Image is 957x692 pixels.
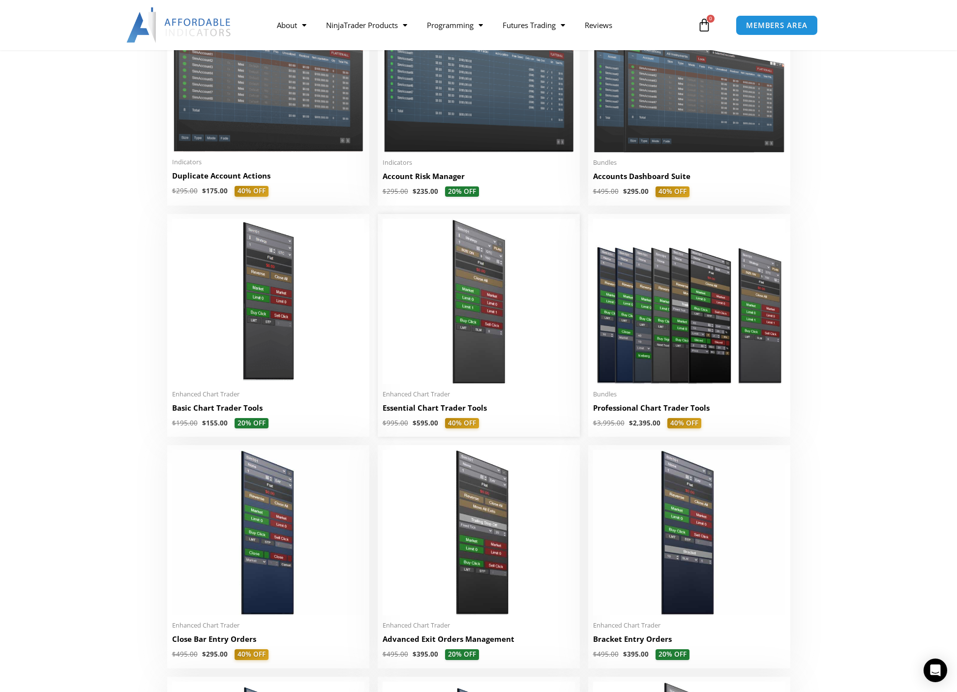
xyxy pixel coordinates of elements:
h2: Basic Chart Trader Tools [172,403,364,413]
a: Account Risk Manager [383,171,575,186]
a: Reviews [575,14,622,36]
a: MEMBERS AREA [736,15,818,35]
a: Duplicate Account Actions [172,171,364,186]
a: Close Bar Entry Orders [172,634,364,649]
bdi: 295.00 [623,187,649,196]
span: 20% OFF [445,186,479,197]
span: $ [629,419,633,427]
bdi: 395.00 [413,650,438,659]
bdi: 3,995.00 [593,419,625,427]
span: 20% OFF [656,649,689,660]
span: Bundles [593,158,785,167]
bdi: 295.00 [383,187,408,196]
span: $ [383,187,387,196]
bdi: 195.00 [172,419,198,427]
h2: Account Risk Manager [383,171,575,181]
img: ProfessionalToolsBundlePage [593,219,785,384]
a: Futures Trading [493,14,575,36]
span: $ [623,650,627,659]
span: 40% OFF [445,418,479,429]
span: $ [172,419,176,427]
bdi: 2,395.00 [629,419,660,427]
span: $ [413,419,417,427]
h2: Advanced Exit Orders Management [383,634,575,644]
span: Indicators [172,158,364,166]
span: Enhanced Chart Trader [172,621,364,630]
bdi: 155.00 [202,419,228,427]
a: 0 [683,11,726,39]
span: 40% OFF [656,186,689,197]
img: Essential Chart Trader Tools [383,219,575,384]
a: About [267,14,316,36]
span: 20% OFF [445,649,479,660]
h2: Essential Chart Trader Tools [383,403,575,413]
bdi: 295.00 [172,186,198,195]
img: BasicTools [172,219,364,384]
bdi: 495.00 [593,187,619,196]
bdi: 595.00 [413,419,438,427]
span: 0 [707,15,715,23]
span: $ [383,419,387,427]
span: $ [202,419,206,427]
bdi: 395.00 [623,650,649,659]
span: 40% OFF [235,186,269,197]
span: $ [202,186,206,195]
div: Open Intercom Messenger [924,659,947,682]
a: Advanced Exit Orders Management [383,634,575,649]
h2: Bracket Entry Orders [593,634,785,644]
img: LogoAI | Affordable Indicators – NinjaTrader [126,7,232,43]
span: Indicators [383,158,575,167]
a: Bracket Entry Orders [593,634,785,649]
span: $ [623,187,627,196]
nav: Menu [267,14,695,36]
span: 20% OFF [235,418,269,429]
span: $ [202,650,206,659]
bdi: 235.00 [413,187,438,196]
a: Essential Chart Trader Tools [383,403,575,418]
span: Enhanced Chart Trader [383,621,575,630]
span: $ [172,650,176,659]
img: AdvancedStopLossMgmt [383,450,575,615]
span: 40% OFF [235,649,269,660]
img: BracketEntryOrders [593,450,785,615]
a: NinjaTrader Products [316,14,417,36]
span: Enhanced Chart Trader [383,390,575,398]
span: $ [593,187,597,196]
a: Basic Chart Trader Tools [172,403,364,418]
bdi: 295.00 [202,650,228,659]
span: $ [413,650,417,659]
a: Professional Chart Trader Tools [593,403,785,418]
img: CloseBarOrders [172,450,364,615]
h2: Accounts Dashboard Suite [593,171,785,181]
span: MEMBERS AREA [746,22,807,29]
bdi: 175.00 [202,186,228,195]
a: Programming [417,14,493,36]
span: Bundles [593,390,785,398]
span: $ [413,187,417,196]
span: $ [593,650,597,659]
span: $ [383,650,387,659]
bdi: 495.00 [383,650,408,659]
h2: Close Bar Entry Orders [172,634,364,644]
h2: Duplicate Account Actions [172,171,364,181]
span: Enhanced Chart Trader [593,621,785,630]
a: Accounts Dashboard Suite [593,171,785,186]
bdi: 495.00 [593,650,619,659]
bdi: 495.00 [172,650,198,659]
span: $ [172,186,176,195]
span: 40% OFF [667,418,701,429]
span: $ [593,419,597,427]
span: Enhanced Chart Trader [172,390,364,398]
bdi: 995.00 [383,419,408,427]
h2: Professional Chart Trader Tools [593,403,785,413]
